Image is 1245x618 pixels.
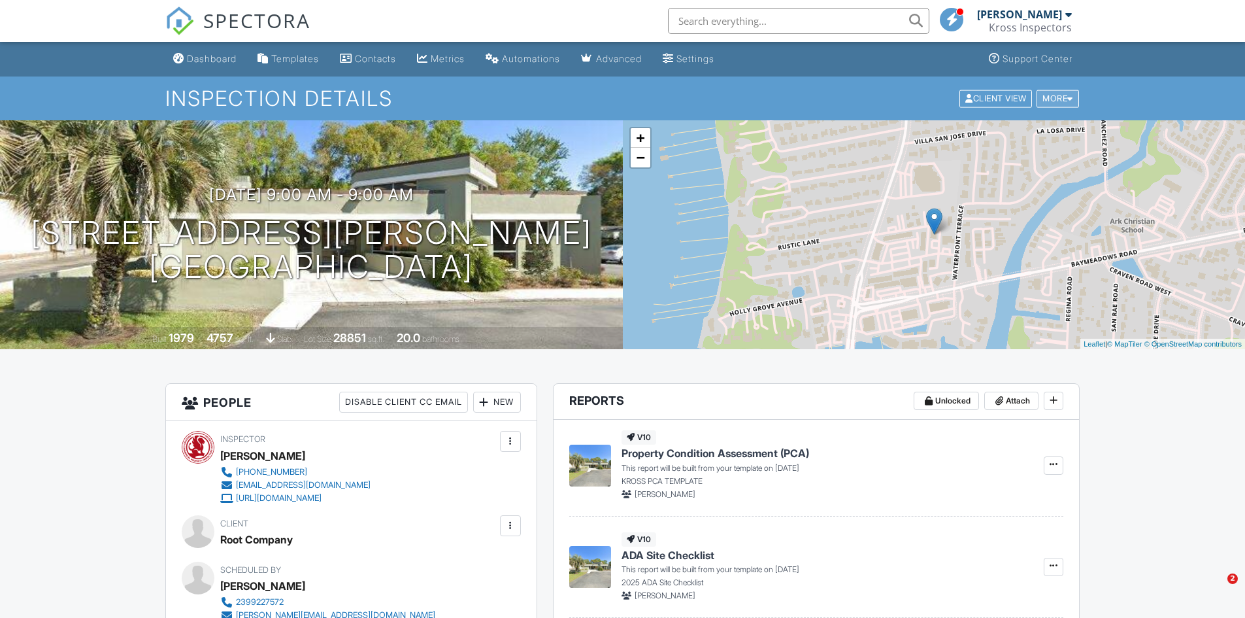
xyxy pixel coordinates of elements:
a: 2399227572 [220,596,435,609]
div: [PHONE_NUMBER] [236,467,307,477]
div: 4757 [207,331,233,345]
div: Contacts [355,53,396,64]
div: Client View [959,90,1032,107]
a: Templates [252,47,324,71]
div: 2399227572 [236,597,284,608]
a: [URL][DOMAIN_NAME] [220,492,371,505]
div: Automations [502,53,560,64]
a: Advanced [576,47,647,71]
div: Support Center [1003,53,1072,64]
span: Inspector [220,434,265,444]
div: Root Company [220,530,293,549]
div: Kross Inspectors [989,21,1072,34]
div: Settings [676,53,714,64]
input: Search everything... [668,8,929,34]
div: Disable Client CC Email [339,392,468,413]
span: bathrooms [422,334,459,344]
div: More [1037,90,1079,107]
h1: Inspection Details [165,87,1080,110]
a: Zoom in [631,128,650,148]
div: [PERSON_NAME] [220,446,305,466]
a: SPECTORA [165,18,310,45]
span: sq. ft. [235,334,254,344]
a: [EMAIL_ADDRESS][DOMAIN_NAME] [220,479,371,492]
div: 20.0 [397,331,420,345]
div: | [1080,339,1245,350]
a: Support Center [984,47,1078,71]
div: Metrics [431,53,465,64]
a: Settings [657,47,720,71]
a: Dashboard [168,47,242,71]
span: 2 [1227,574,1238,584]
div: Dashboard [187,53,237,64]
a: Leaflet [1084,340,1105,348]
span: Built [152,334,167,344]
a: Metrics [412,47,470,71]
div: [EMAIL_ADDRESS][DOMAIN_NAME] [236,480,371,490]
div: 28851 [333,331,366,345]
a: © MapTiler [1107,340,1142,348]
h3: People [166,384,537,421]
div: [URL][DOMAIN_NAME] [236,493,322,504]
a: Client View [958,93,1035,103]
span: SPECTORA [203,7,310,34]
div: [PERSON_NAME] [220,576,305,596]
div: Templates [271,53,319,64]
div: New [473,392,521,413]
img: The Best Home Inspection Software - Spectora [165,7,194,35]
a: Contacts [335,47,401,71]
div: 1979 [169,331,194,345]
span: Scheduled By [220,565,281,575]
h1: [STREET_ADDRESS][PERSON_NAME] [GEOGRAPHIC_DATA] [31,216,592,285]
div: [PERSON_NAME] [977,8,1062,21]
a: Zoom out [631,148,650,167]
a: [PHONE_NUMBER] [220,466,371,479]
a: © OpenStreetMap contributors [1144,340,1242,348]
div: Advanced [596,53,642,64]
h3: [DATE] 9:00 am - 9:00 am [209,186,414,203]
iframe: Intercom live chat [1201,574,1232,605]
span: slab [277,334,291,344]
a: Automations (Basic) [480,47,565,71]
span: Lot Size [304,334,331,344]
span: sq.ft. [368,334,384,344]
span: Client [220,519,248,528]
